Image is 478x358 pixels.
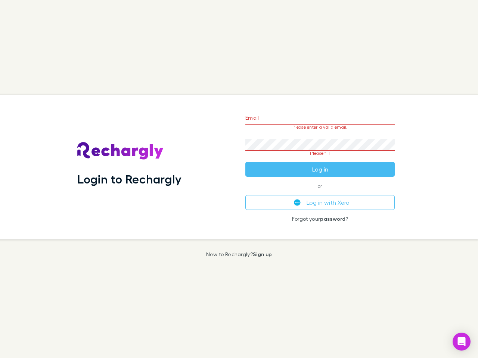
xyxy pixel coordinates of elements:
button: Log in [245,162,395,177]
button: Log in with Xero [245,195,395,210]
p: New to Rechargly? [206,251,272,257]
h1: Login to Rechargly [77,172,181,186]
p: Please enter a valid email. [245,125,395,130]
img: Rechargly's Logo [77,142,164,160]
a: password [320,216,345,222]
div: Open Intercom Messenger [453,333,471,351]
img: Xero's logo [294,199,301,206]
a: Sign up [253,251,272,257]
p: Please fill [245,151,395,156]
p: Forgot your ? [245,216,395,222]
